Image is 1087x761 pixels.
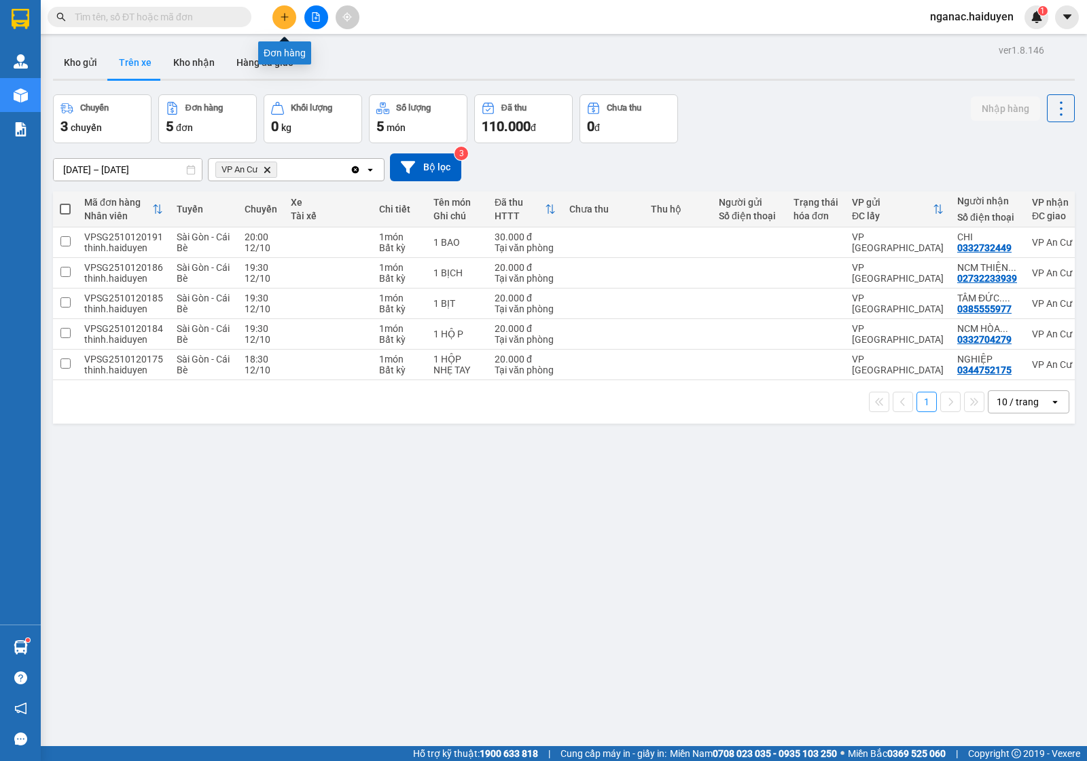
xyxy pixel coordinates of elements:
div: 1 món [379,262,420,273]
button: caret-down [1055,5,1079,29]
span: 0 [587,118,594,134]
div: hóa đơn [794,210,838,221]
div: 1 BỊCH [433,267,481,278]
div: 12/10 [245,334,277,345]
div: ver 1.8.146 [999,43,1044,58]
button: Kho nhận [162,46,226,79]
div: VPSG2510120184 [84,323,163,334]
span: 1 [1040,6,1045,16]
div: 1 BỊT [433,298,481,309]
div: Đã thu [495,197,545,208]
button: Đơn hàng5đơn [158,94,257,143]
button: Chuyến3chuyến [53,94,152,143]
div: Số điện thoại [957,212,1018,223]
span: caret-down [1061,11,1073,23]
button: aim [336,5,359,29]
div: Nhân viên [84,210,152,221]
button: Chưa thu0đ [580,94,678,143]
div: Thu hộ [651,204,705,215]
div: 1 món [379,354,420,365]
div: NHẸ TAY [433,365,481,375]
div: 1 món [379,231,420,242]
div: TÂM ĐỨC. NCX [957,293,1018,303]
div: thinh.haiduyen [84,273,163,284]
div: VPSG2510120175 [84,354,163,365]
div: 0332704279 [957,334,1012,345]
span: plus [280,12,289,22]
div: VPSG2510120191 [84,231,163,242]
div: Xe [291,197,366,208]
div: HTTT [495,210,545,221]
span: đ [594,122,600,133]
span: Hỗ trợ kỹ thuật: [413,746,538,761]
div: VPSG2510120185 [84,293,163,303]
div: 1 BAO [433,237,481,248]
span: 0 [271,118,279,134]
div: Người gửi [719,197,780,208]
div: 0332732449 [957,242,1012,253]
div: Bất kỳ [379,273,420,284]
div: 18:30 [245,354,277,365]
div: 12/10 [245,365,277,375]
button: Đã thu110.000đ [474,94,573,143]
span: Sài Gòn - Cái Bè [177,231,230,253]
div: Số lượng [396,103,431,113]
div: 0344752175 [957,365,1012,375]
div: VPSG2510120186 [84,262,163,273]
div: thinh.haiduyen [84,334,163,345]
span: đ [531,122,536,133]
div: 19:30 [245,293,277,303]
div: 1 món [379,323,420,334]
div: VP [GEOGRAPHIC_DATA] [852,231,944,253]
div: NGHIỆP [957,354,1018,365]
div: Tuyến [177,204,231,215]
strong: 0369 525 060 [887,748,946,759]
span: nganac.haiduyen [919,8,1024,25]
div: 30.000 đ [495,231,556,242]
span: VP An Cư, close by backspace [215,162,277,178]
span: | [548,746,550,761]
div: Tại văn phòng [495,303,556,314]
span: Sài Gòn - Cái Bè [177,354,230,375]
input: Tìm tên, số ĐT hoặc mã đơn [75,10,235,24]
div: ĐC lấy [852,210,933,221]
span: Sài Gòn - Cái Bè [177,293,230,314]
button: Kho gửi [53,46,108,79]
div: 20.000 đ [495,323,556,334]
div: NCM THIỆN TRUNG [957,262,1018,273]
span: 5 [166,118,173,134]
sup: 1 [26,638,30,642]
svg: Delete [263,166,271,174]
div: Người nhận [957,196,1018,206]
span: | [956,746,958,761]
div: 10 / trang [997,395,1039,409]
div: Tại văn phòng [495,273,556,284]
div: 1 HỘP [433,354,481,365]
div: VP [GEOGRAPHIC_DATA] [852,354,944,375]
div: Bất kỳ [379,303,420,314]
div: 02732233939 [957,273,1017,284]
img: icon-new-feature [1031,11,1043,23]
sup: 3 [455,147,468,160]
div: thinh.haiduyen [84,303,163,314]
strong: 0708 023 035 - 0935 103 250 [713,748,837,759]
div: Đơn hàng [258,41,311,64]
button: 1 [916,392,937,412]
div: 20:00 [245,231,277,242]
span: ... [1002,293,1010,303]
div: thinh.haiduyen [84,242,163,253]
span: VP An Cư [221,164,257,175]
button: Bộ lọc [390,153,461,181]
div: 12/10 [245,303,277,314]
input: Selected VP An Cư. [280,163,281,177]
div: Chưa thu [607,103,641,113]
span: Cung cấp máy in - giấy in: [560,746,666,761]
div: NCM HÒA KHÁNH [957,323,1018,334]
span: notification [14,702,27,715]
button: Trên xe [108,46,162,79]
strong: 1900 633 818 [480,748,538,759]
button: plus [272,5,296,29]
div: thinh.haiduyen [84,365,163,375]
div: Tại văn phòng [495,242,556,253]
div: Tài xế [291,210,366,221]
